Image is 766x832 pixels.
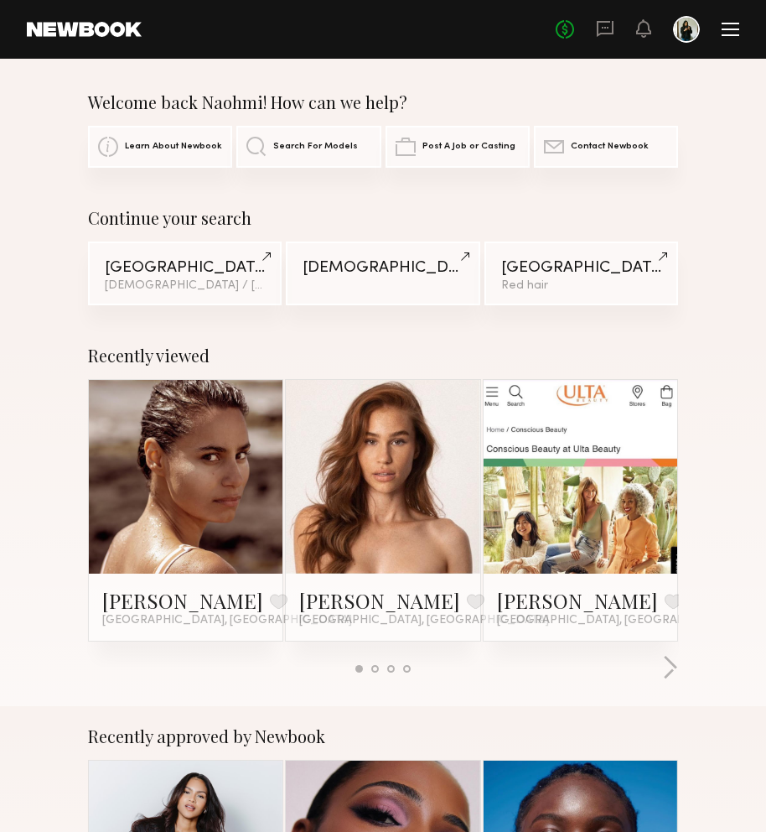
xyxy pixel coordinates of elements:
[534,126,678,168] a: Contact Newbook
[386,126,530,168] a: Post A Job or Casting
[88,242,282,305] a: [GEOGRAPHIC_DATA][DEMOGRAPHIC_DATA] / [DEMOGRAPHIC_DATA]
[571,142,649,152] span: Contact Newbook
[88,126,232,168] a: Learn About Newbook
[299,614,549,627] span: [GEOGRAPHIC_DATA], [GEOGRAPHIC_DATA]
[303,260,463,276] div: [DEMOGRAPHIC_DATA] / [DEMOGRAPHIC_DATA]
[102,614,352,627] span: [GEOGRAPHIC_DATA], [GEOGRAPHIC_DATA]
[497,614,747,627] span: [GEOGRAPHIC_DATA], [GEOGRAPHIC_DATA]
[102,587,263,614] a: [PERSON_NAME]
[88,726,678,746] div: Recently approved by Newbook
[88,208,678,228] div: Continue your search
[125,142,222,152] span: Learn About Newbook
[88,346,678,366] div: Recently viewed
[501,280,661,292] div: Red hair
[105,260,265,276] div: [GEOGRAPHIC_DATA]
[105,280,265,292] div: [DEMOGRAPHIC_DATA] / [DEMOGRAPHIC_DATA]
[286,242,479,305] a: [DEMOGRAPHIC_DATA] / [DEMOGRAPHIC_DATA]
[422,142,515,152] span: Post A Job or Casting
[501,260,661,276] div: [GEOGRAPHIC_DATA]
[484,242,678,305] a: [GEOGRAPHIC_DATA]Red hair
[299,587,460,614] a: [PERSON_NAME]
[273,142,358,152] span: Search For Models
[497,587,658,614] a: [PERSON_NAME]
[236,126,380,168] a: Search For Models
[88,92,678,112] div: Welcome back Naohmi! How can we help?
